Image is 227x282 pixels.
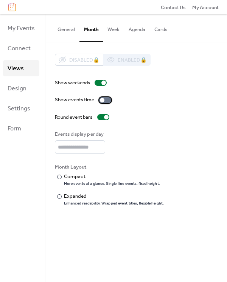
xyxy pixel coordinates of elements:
img: logo [8,3,16,11]
div: Show events time [55,96,95,104]
a: Connect [3,40,39,56]
span: Settings [8,103,30,115]
div: Enhanced readability. Wrapped event titles, flexible height. [64,201,164,206]
button: Cards [150,14,172,41]
div: Expanded [64,192,162,200]
span: Design [8,83,26,95]
a: Views [3,60,39,76]
div: More events at a glance. Single-line events, fixed height. [64,181,160,187]
span: My Events [8,23,35,34]
span: Connect [8,43,31,54]
div: Round event bars [55,113,93,121]
a: My Account [192,3,219,11]
span: Form [8,123,21,135]
span: Views [8,63,24,74]
a: My Events [3,20,39,36]
a: Settings [3,100,39,116]
button: General [53,14,79,41]
div: Compact [64,173,159,180]
div: Show weekends [55,79,90,87]
button: Month [79,14,103,42]
div: Events display per day [55,130,104,138]
button: Week [103,14,124,41]
span: My Account [192,4,219,11]
a: Design [3,80,39,96]
a: Form [3,120,39,136]
span: Contact Us [161,4,186,11]
div: Month Layout [55,163,216,171]
button: Agenda [124,14,150,41]
a: Contact Us [161,3,186,11]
